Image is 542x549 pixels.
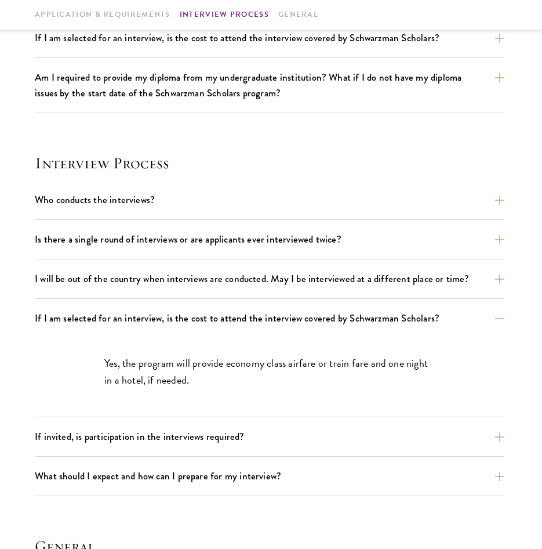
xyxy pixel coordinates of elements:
[35,466,504,486] button: What should I expect and how can I prepare for my interview?
[35,67,504,103] button: Am I required to provide my diploma from my undergraduate institution? What if I do not have my d...
[35,190,504,210] button: Who conducts the interviews?
[35,9,170,21] a: Application & Requirements
[278,9,318,21] a: General
[35,154,507,172] h4: Interview Process
[180,9,269,21] a: Interview Process
[35,28,504,48] button: If I am selected for an interview, is the cost to attend the interview covered by Schwarzman Scho...
[35,427,504,447] button: If invited, is participation in the interviews required?
[104,355,435,388] p: Yes, the program will provide economy class airfare or train fare and one night in a hotel, if ne...
[35,269,504,289] button: I will be out of the country when interviews are conducted. May I be interviewed at a different p...
[35,229,504,250] button: Is there a single round of interviews or are applicants ever interviewed twice?
[35,308,504,328] button: If I am selected for an interview, is the cost to attend the interview covered by Schwarzman Scho...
